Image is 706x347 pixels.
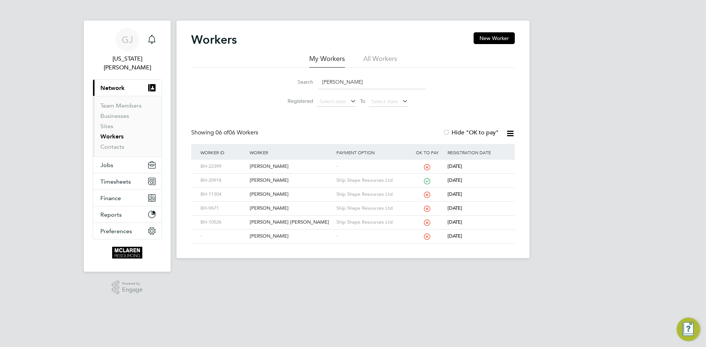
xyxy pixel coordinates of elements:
div: - [335,160,409,173]
div: [PERSON_NAME] [248,160,334,173]
span: Timesheets [100,178,131,185]
button: Timesheets [93,173,161,189]
span: Georgia Jesson [93,54,162,72]
div: BH-22399 [199,160,248,173]
button: Network [93,80,161,96]
div: Ship Shape Resources Ltd [335,174,409,187]
a: Businesses [100,112,129,119]
a: BH-10526[PERSON_NAME] [PERSON_NAME]Ship Shape Resources Ltd[DATE] [199,215,507,221]
span: Finance [100,195,121,202]
div: Ship Shape Resources Ltd [335,216,409,229]
a: Sites [100,123,113,130]
a: BH-22399[PERSON_NAME]-[DATE] [199,159,507,166]
span: Select date [371,98,398,105]
span: Jobs [100,162,113,169]
div: BH-9671 [199,202,248,215]
img: mclaren-logo-retina.png [112,247,142,259]
span: Select date [320,98,346,105]
button: Reports [93,206,161,223]
h2: Workers [191,32,237,47]
div: Ship Shape Resources Ltd [335,202,409,215]
div: - [199,229,248,243]
input: Name, email or phone number [318,75,426,89]
span: Preferences [100,228,132,235]
a: GJ[US_STATE][PERSON_NAME] [93,28,162,72]
div: Registration Date [446,144,507,161]
div: - [335,229,409,243]
span: Network [100,84,125,91]
label: Registered [280,98,313,104]
nav: Main navigation [84,21,171,272]
button: Finance [93,190,161,206]
span: [DATE] [448,219,462,225]
a: BH-9671[PERSON_NAME]Ship Shape Resources Ltd[DATE] [199,201,507,207]
a: Team Members [100,102,142,109]
button: Engage Resource Center [677,318,700,341]
span: [DATE] [448,163,462,169]
div: [PERSON_NAME] [248,202,334,215]
div: OK to pay [409,144,446,161]
div: [PERSON_NAME] [248,174,334,187]
div: Worker [248,144,334,161]
div: BH-10526 [199,216,248,229]
div: [PERSON_NAME] [248,188,334,201]
div: Ship Shape Resources Ltd [335,188,409,201]
div: Network [93,96,161,156]
button: New Worker [474,32,515,44]
div: Showing [191,129,260,137]
span: [DATE] [448,233,462,239]
li: All Workers [363,54,397,68]
span: Engage [122,287,143,293]
span: [DATE] [448,177,462,183]
div: Worker ID [199,144,248,161]
button: Jobs [93,157,161,173]
a: BH-11304[PERSON_NAME]Ship Shape Resources Ltd[DATE] [199,187,507,194]
div: BH-11304 [199,188,248,201]
a: Powered byEngage [112,281,143,294]
a: -[PERSON_NAME]-[DATE] [199,229,507,235]
span: 06 Workers [215,129,258,136]
div: [PERSON_NAME] [248,229,334,243]
div: Payment Option [335,144,409,161]
button: Preferences [93,223,161,239]
a: Contacts [100,143,124,150]
span: [DATE] [448,191,462,197]
span: Reports [100,211,122,218]
span: [DATE] [448,205,462,211]
div: BH-20918 [199,174,248,187]
label: Search [280,79,313,85]
a: Workers [100,133,124,140]
label: Hide "OK to pay" [443,129,499,136]
span: Powered by [122,281,143,287]
a: Go to home page [93,247,162,259]
span: 06 of [215,129,229,136]
span: GJ [122,35,133,44]
a: BH-20918[PERSON_NAME]Ship Shape Resources Ltd[DATE] [199,173,507,180]
span: To [358,96,367,106]
div: [PERSON_NAME] [PERSON_NAME] [248,216,334,229]
li: My Workers [309,54,345,68]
